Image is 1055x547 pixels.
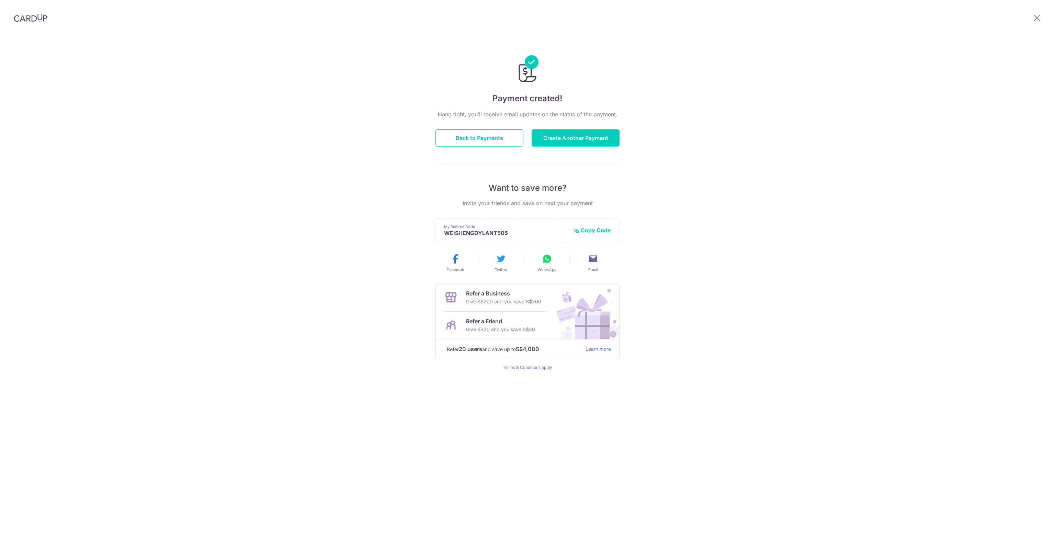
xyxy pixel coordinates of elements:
[516,345,539,353] strong: S$4,000
[446,267,464,272] span: Facebook
[466,325,535,334] p: Give S$30 and you save S$30
[444,230,568,236] p: WEISHENGDYLANT505
[574,227,611,234] button: Copy Code
[532,129,620,147] button: Create Another Payment
[459,345,482,353] strong: 20 users
[481,253,521,272] button: Twitter
[503,365,552,370] a: Terms & Conditions apply
[466,289,541,298] p: Refer a Business
[550,284,619,339] img: Refer
[466,298,541,306] p: Give S$200 and you save S$200
[527,253,567,272] button: WhatsApp
[435,129,523,147] button: Back to Payments
[517,55,538,84] img: Payments
[444,224,568,230] p: My Referral Code
[586,345,611,353] a: Learn more
[588,267,598,272] span: Email
[435,183,620,194] p: Want to save more?
[495,267,507,272] span: Twitter
[435,199,620,207] p: Invite your friends and save on next your payment
[573,253,613,272] button: Email
[537,267,557,272] span: WhatsApp
[466,317,535,325] p: Refer a Friend
[447,345,580,353] p: Refer and save up to
[435,253,475,272] button: Facebook
[14,14,47,22] img: CardUp
[435,92,620,105] h4: Payment created!
[435,110,620,118] p: Hang tight, you’ll receive email updates on the status of the payment.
